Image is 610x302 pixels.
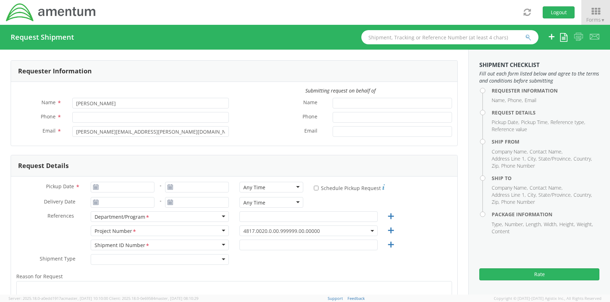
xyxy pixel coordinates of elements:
span: Delivery Date [44,198,75,206]
li: Company Name [492,184,528,191]
button: Logout [543,6,575,18]
a: Support [328,296,343,301]
span: Phone [303,113,317,121]
li: Content [492,228,510,235]
span: Forms [586,16,605,23]
span: Copyright © [DATE]-[DATE] Agistix Inc., All Rights Reserved [494,296,601,301]
span: master, [DATE] 08:10:29 [155,296,198,301]
li: Pickup Time [521,119,549,126]
li: Weight [577,221,593,228]
li: Phone Number [501,198,535,206]
h3: Request Details [18,162,69,169]
li: Width [544,221,558,228]
h4: Requester Information [492,88,599,93]
span: ▼ [601,17,605,23]
li: State/Province [538,155,572,162]
li: Pickup Date [492,119,519,126]
li: Zip [492,162,499,169]
div: Project Number [95,228,137,235]
h4: Request Details [492,110,599,115]
li: Phone Number [501,162,535,169]
h4: Ship From [492,139,599,144]
li: Contact Name [530,184,563,191]
input: Schedule Pickup Request [314,186,318,190]
span: Server: 2025.18.0-a0edd1917ac [9,296,108,301]
img: dyn-intl-logo-049831509241104b2a82.png [5,2,97,22]
span: Phone [41,113,56,120]
h3: Requester Information [18,68,92,75]
div: Any Time [243,184,265,191]
span: Client: 2025.18.0-0e69584 [109,296,198,301]
li: Country [574,155,592,162]
li: Name [492,97,506,104]
li: Country [574,191,592,198]
li: Number [505,221,524,228]
input: Shipment, Tracking or Reference Number (at least 4 chars) [361,30,538,44]
span: Name [303,99,317,107]
h3: Shipment Checklist [479,62,599,68]
li: Length [526,221,542,228]
li: Email [525,97,536,104]
h4: Ship To [492,175,599,181]
li: Contact Name [530,148,563,155]
button: Rate [479,268,599,280]
div: Department/Program [95,213,150,221]
span: Name [41,99,56,106]
span: master, [DATE] 10:10:00 [65,296,108,301]
li: Reference value [492,126,527,133]
span: 4817.0020.0.00.999999.00.00000 [239,225,378,236]
li: Reference type [550,119,585,126]
div: Any Time [243,199,265,206]
li: City [527,191,537,198]
li: Zip [492,198,499,206]
span: Fill out each form listed below and agree to the terms and conditions before submitting [479,70,599,84]
label: Schedule Pickup Request [314,183,385,192]
li: City [527,155,537,162]
a: Feedback [348,296,365,301]
span: Email [43,127,56,134]
li: Company Name [492,148,528,155]
li: Phone [508,97,523,104]
span: Reason for Request [16,273,63,280]
div: Shipment ID Number [95,242,150,249]
li: State/Province [538,191,572,198]
h4: Request Shipment [11,33,74,41]
span: Pickup Date [46,183,74,190]
li: Address Line 1 [492,191,526,198]
span: Email [304,127,317,135]
li: Height [559,221,575,228]
li: Address Line 1 [492,155,526,162]
h4: Package Information [492,212,599,217]
span: 4817.0020.0.00.999999.00.00000 [243,228,374,234]
span: Shipment Type [40,255,75,263]
li: Type [492,221,503,228]
i: Submitting request on behalf of [305,87,375,94]
span: References [47,212,74,219]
